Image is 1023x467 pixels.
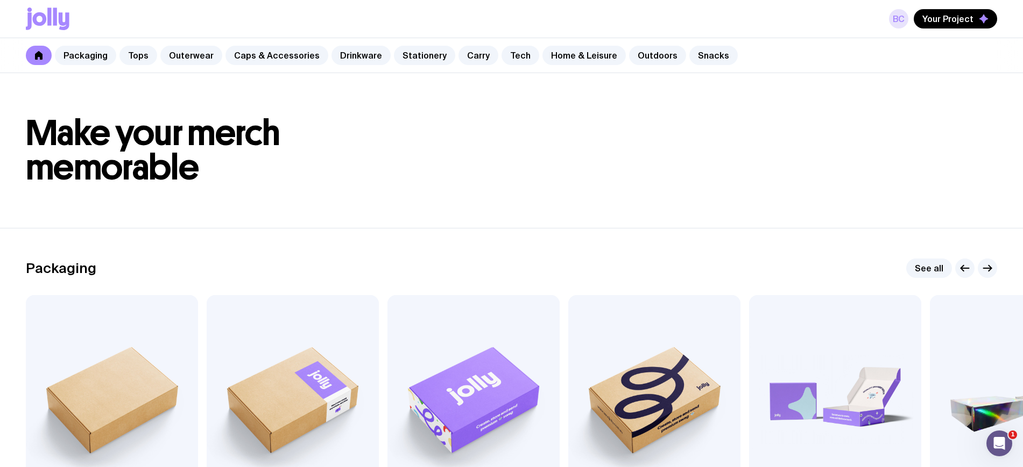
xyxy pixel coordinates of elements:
[394,46,455,65] a: Stationery
[889,9,908,28] a: BC
[906,258,952,278] a: See all
[502,46,539,65] a: Tech
[922,13,973,24] span: Your Project
[331,46,391,65] a: Drinkware
[225,46,328,65] a: Caps & Accessories
[26,112,280,189] span: Make your merch memorable
[914,9,997,28] button: Your Project
[119,46,157,65] a: Tops
[542,46,626,65] a: Home & Leisure
[26,260,96,276] h2: Packaging
[55,46,116,65] a: Packaging
[1008,430,1017,439] span: 1
[160,46,222,65] a: Outerwear
[458,46,498,65] a: Carry
[629,46,686,65] a: Outdoors
[986,430,1012,456] iframe: Intercom live chat
[689,46,738,65] a: Snacks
